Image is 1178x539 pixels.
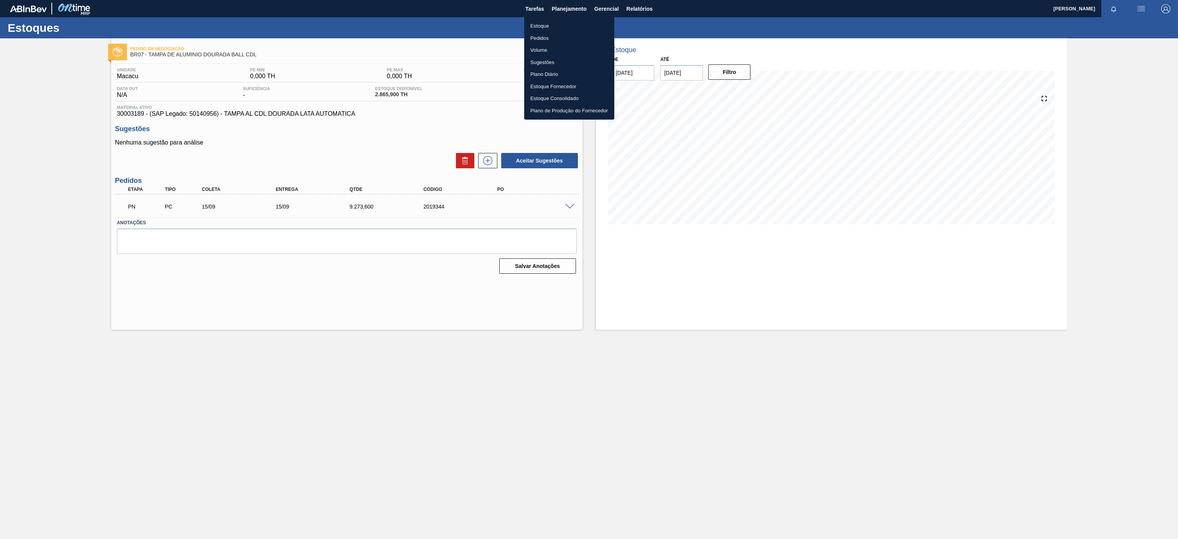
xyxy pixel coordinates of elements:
[524,32,614,44] a: Pedidos
[524,92,614,105] a: Estoque Consolidado
[524,105,614,117] a: Plano de Produção do Fornecedor
[524,44,614,56] a: Volume
[524,56,614,69] a: Sugestões
[524,20,614,32] a: Estoque
[524,68,614,81] a: Plano Diário
[524,81,614,93] a: Estoque Fornecedor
